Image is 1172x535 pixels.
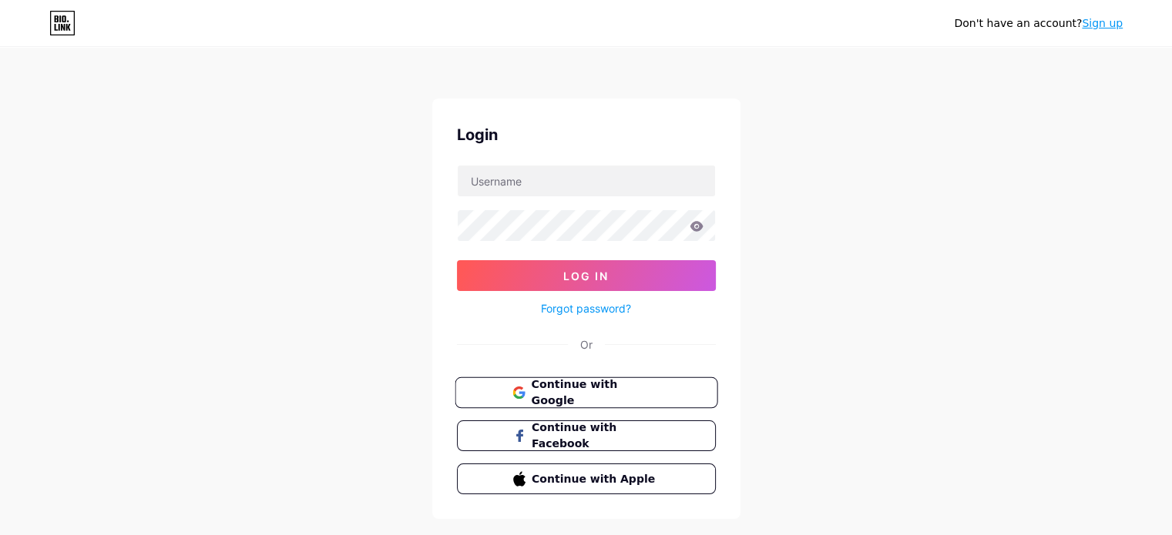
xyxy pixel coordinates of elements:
[541,300,631,316] a: Forgot password?
[563,269,609,283] span: Log In
[457,463,716,494] button: Continue with Apple
[532,471,659,487] span: Continue with Apple
[457,260,716,291] button: Log In
[458,166,715,196] input: Username
[531,376,660,410] span: Continue with Google
[457,377,716,408] a: Continue with Google
[457,420,716,451] button: Continue with Facebook
[532,420,659,452] span: Continue with Facebook
[580,336,593,353] div: Or
[455,377,717,409] button: Continue with Google
[1082,17,1123,29] a: Sign up
[457,123,716,146] div: Login
[954,15,1123,32] div: Don't have an account?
